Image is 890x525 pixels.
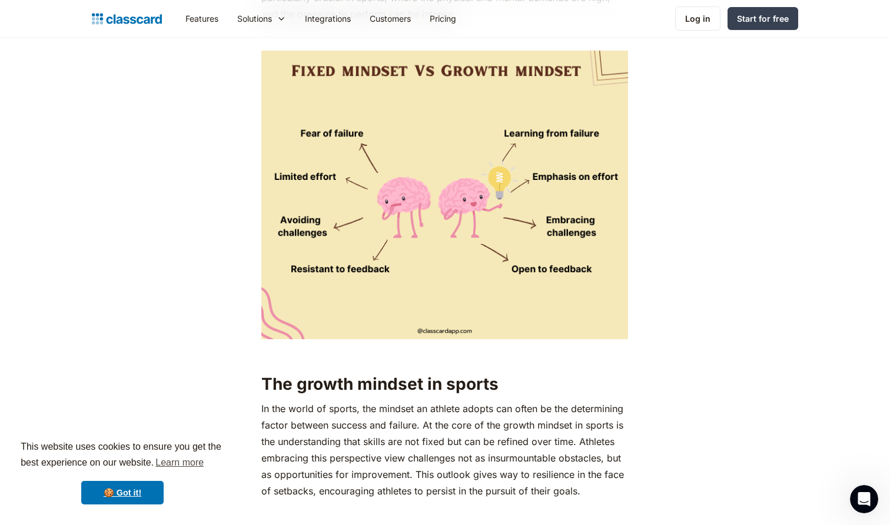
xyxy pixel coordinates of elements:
div: Solutions [228,5,295,32]
a: learn more about cookies [154,454,205,472]
img: Fixed mindset vs growth mindset [261,51,628,339]
div: Solutions [237,12,272,25]
a: Customers [360,5,420,32]
iframe: Intercom live chat [850,485,878,513]
div: Log in [685,12,710,25]
div: Start for free [737,12,789,25]
p: ‍ [261,345,628,362]
p: ‍ [261,505,628,521]
a: Start for free [728,7,798,30]
a: home [92,11,162,27]
h2: The growth mindset in sports [261,373,628,394]
a: Integrations [295,5,360,32]
div: cookieconsent [9,429,235,516]
a: Log in [675,6,720,31]
a: Pricing [420,5,466,32]
span: This website uses cookies to ensure you get the best experience on our website. [21,440,224,472]
p: In the world of sports, the mindset an athlete adopts can often be the determining factor between... [261,400,628,499]
a: dismiss cookie message [81,481,164,504]
a: Features [176,5,228,32]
